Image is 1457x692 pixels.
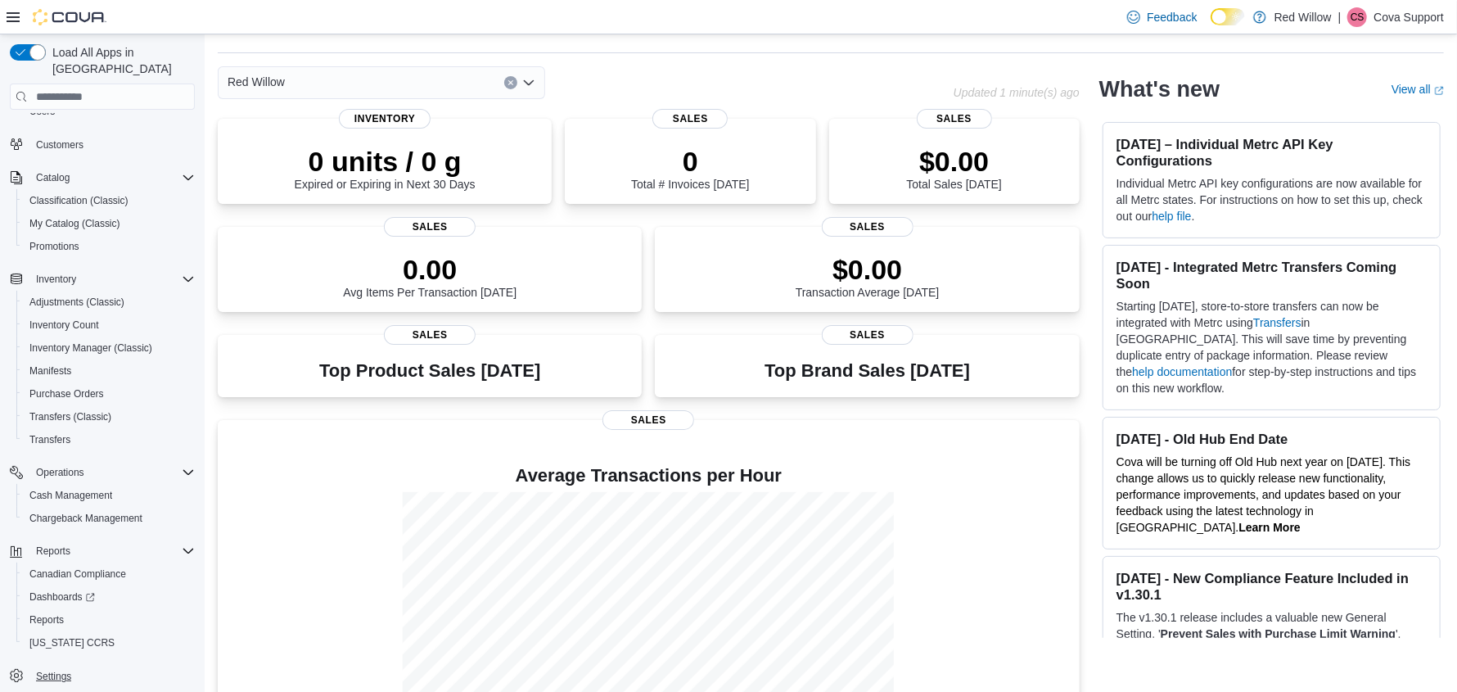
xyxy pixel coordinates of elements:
a: Adjustments (Classic) [23,292,131,312]
span: Reports [36,545,70,558]
span: Reports [29,613,64,626]
button: Inventory Count [16,314,201,337]
button: Settings [3,664,201,688]
a: Dashboards [16,586,201,608]
span: Sales [602,410,694,430]
button: Purchase Orders [16,382,201,405]
span: Load All Apps in [GEOGRAPHIC_DATA] [46,44,195,77]
span: Settings [36,670,71,683]
a: Purchase Orders [23,384,111,404]
button: Catalog [29,168,76,188]
button: Adjustments (Classic) [16,291,201,314]
button: Reports [16,608,201,631]
span: Transfers (Classic) [29,410,111,423]
a: Inventory Manager (Classic) [23,338,159,358]
p: $0.00 [907,145,1002,178]
span: Sales [384,325,476,345]
span: Chargeback Management [29,512,142,525]
a: Settings [29,667,78,686]
button: Chargeback Management [16,507,201,530]
strong: Learn More [1238,521,1300,534]
span: Sales [822,217,913,237]
span: Manifests [23,361,195,381]
a: Cash Management [23,486,119,505]
button: Clear input [504,76,517,89]
div: Expired or Expiring in Next 30 Days [295,145,476,191]
h3: Top Brand Sales [DATE] [765,361,970,381]
button: Canadian Compliance [16,563,201,586]
span: Inventory [36,273,76,286]
a: My Catalog (Classic) [23,214,127,233]
span: Classification (Classic) [23,191,195,210]
span: Inventory Manager (Classic) [23,338,195,358]
input: Dark Mode [1211,8,1245,25]
button: Inventory [3,268,201,291]
span: Sales [822,325,913,345]
button: Open list of options [522,76,535,89]
span: Inventory Manager (Classic) [29,341,152,355]
span: Purchase Orders [29,387,104,400]
a: Customers [29,135,90,155]
a: Promotions [23,237,86,256]
button: Classification (Classic) [16,189,201,212]
span: Adjustments (Classic) [29,296,124,309]
span: Customers [29,134,195,155]
div: Avg Items Per Transaction [DATE] [343,253,516,299]
button: Operations [29,463,91,482]
span: Transfers (Classic) [23,407,195,427]
span: Washington CCRS [23,633,195,653]
button: Operations [3,461,201,484]
span: Promotions [23,237,195,256]
strong: Prevent Sales with Purchase Limit Warning [1161,627,1396,640]
h4: Average Transactions per Hour [231,466,1067,486]
a: [US_STATE] CCRS [23,633,121,653]
h2: What's new [1099,76,1220,102]
a: Manifests [23,361,78,381]
span: Promotions [29,240,79,253]
span: Cash Management [29,489,112,502]
span: Inventory Count [23,315,195,335]
button: Promotions [16,235,201,258]
p: Cova Support [1374,7,1444,27]
span: Transfers [23,430,195,450]
span: Dark Mode [1211,25,1211,26]
span: Operations [29,463,195,482]
span: Inventory Count [29,319,99,332]
a: Classification (Classic) [23,191,135,210]
span: Sales [917,109,992,129]
a: Transfers (Classic) [23,407,118,427]
a: Dashboards [23,587,101,607]
p: 0 units / 0 g [295,145,476,178]
span: [US_STATE] CCRS [29,636,115,649]
span: Reports [29,541,195,561]
a: Feedback [1121,1,1203,34]
span: Inventory [29,269,195,289]
span: Inventory [339,109,431,129]
span: Dashboards [29,590,95,604]
p: Updated 1 minute(s) ago [954,86,1080,99]
span: Red Willow [228,72,285,92]
button: Catalog [3,166,201,189]
p: Red Willow [1274,7,1332,27]
button: Inventory [29,269,83,289]
span: Feedback [1147,9,1197,25]
span: CS [1351,7,1365,27]
h3: Top Product Sales [DATE] [319,361,540,381]
span: Cash Management [23,486,195,505]
button: Transfers (Classic) [16,405,201,428]
button: [US_STATE] CCRS [16,631,201,654]
div: Total Sales [DATE] [907,145,1002,191]
span: Purchase Orders [23,384,195,404]
a: View allExternal link [1392,83,1444,96]
h3: [DATE] – Individual Metrc API Key Configurations [1116,136,1427,169]
a: help file [1152,210,1191,223]
button: Cash Management [16,484,201,507]
span: My Catalog (Classic) [29,217,120,230]
span: Manifests [29,364,71,378]
button: Reports [3,540,201,563]
p: Individual Metrc API key configurations are now available for all Metrc states. For instructions ... [1116,175,1427,224]
svg: External link [1434,86,1444,96]
a: Inventory Count [23,315,106,335]
p: $0.00 [796,253,940,286]
span: Catalog [29,168,195,188]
